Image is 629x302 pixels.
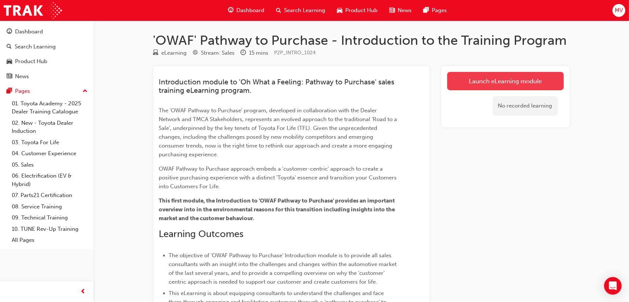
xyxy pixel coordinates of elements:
span: Learning resource code [275,50,316,56]
span: Product Hub [345,6,378,15]
span: pages-icon [7,88,12,95]
span: clock-icon [241,50,246,57]
a: Launch eLearning module [447,72,564,90]
div: News [15,72,29,81]
div: Duration [241,48,269,58]
a: pages-iconPages [418,3,453,18]
span: car-icon [7,58,12,65]
div: Type [153,48,187,58]
span: search-icon [276,6,281,15]
a: Search Learning [3,40,91,54]
img: Trak [4,2,62,19]
span: up-icon [82,87,88,96]
button: MV [613,4,625,17]
span: Introduction module to 'Oh What a Feeling: Pathway to Purchase' sales training eLearning program. [159,78,397,95]
span: guage-icon [228,6,233,15]
a: 04. Customer Experience [9,148,91,159]
a: search-iconSearch Learning [270,3,331,18]
span: Learning Outcomes [159,228,244,240]
a: 03. Toyota For Life [9,137,91,148]
div: Dashboard [15,28,43,36]
h1: 'OWAF' Pathway to Purchase - Introduction to the Training Program [153,32,570,48]
a: 06. Electrification (EV & Hybrid) [9,170,91,190]
span: Search Learning [284,6,325,15]
button: Pages [3,84,91,98]
div: No recorded learning [493,96,558,116]
span: MV [615,6,623,15]
span: prev-icon [81,287,86,296]
span: car-icon [337,6,342,15]
span: learningResourceType_ELEARNING-icon [153,50,159,57]
button: DashboardSearch LearningProduct HubNews [3,23,91,84]
span: search-icon [7,44,12,50]
div: Stream [193,48,235,58]
span: news-icon [389,6,395,15]
a: News [3,70,91,83]
a: news-iconNews [383,3,418,18]
div: Open Intercom Messenger [604,277,622,295]
span: Pages [432,6,447,15]
a: 08. Service Training [9,201,91,212]
span: pages-icon [423,6,429,15]
a: 01. Toyota Academy - 2025 Dealer Training Catalogue [9,98,91,117]
a: car-iconProduct Hub [331,3,383,18]
a: Dashboard [3,25,91,39]
span: guage-icon [7,29,12,35]
span: target-icon [193,50,198,57]
a: 07. Parts21 Certification [9,190,91,201]
a: 05. Sales [9,159,91,171]
span: News [398,6,412,15]
span: The 'OWAF Pathway to Purchase' program, developed in collaboration with the Dealer Network and TM... [159,107,399,158]
a: guage-iconDashboard [222,3,270,18]
a: 09. Technical Training [9,212,91,223]
div: Product Hub [15,57,47,66]
span: This first module, the Introduction to 'OWAF Pathway to Purchase' provides an important overview ... [159,197,396,222]
span: The objective of ‘OWAF Pathway to Purchase’ Introduction module is to provide all sales consultan... [169,252,398,285]
div: eLearning [162,49,187,57]
div: Pages [15,87,30,95]
span: OWAF Pathway to Purchase approach embeds a 'customer-centric' approach to create a positive purch... [159,165,398,190]
a: Product Hub [3,55,91,68]
a: All Pages [9,234,91,246]
div: Stream: Sales [201,49,235,57]
a: 10. TUNE Rev-Up Training [9,223,91,235]
span: Dashboard [236,6,264,15]
span: news-icon [7,73,12,80]
div: Search Learning [15,43,56,51]
div: 15 mins [249,49,269,57]
a: 02. New - Toyota Dealer Induction [9,117,91,137]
